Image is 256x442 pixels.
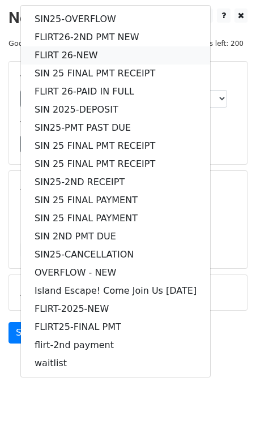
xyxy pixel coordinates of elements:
a: SIN 25 FINAL PMT RECEIPT [21,65,210,83]
a: flirt-2nd payment [21,336,210,354]
a: SIN25-2ND RECEIPT [21,173,210,191]
h2: New Campaign [8,8,248,28]
a: SIN 25 FINAL PAYMENT [21,209,210,228]
a: SIN 25 FINAL PMT RECEIPT [21,137,210,155]
a: Send [8,322,46,344]
a: FLIRT 26-NEW [21,46,210,65]
iframe: Chat Widget [199,388,256,442]
a: SIN 2025-DEPOSIT [21,101,210,119]
a: SIN 25 FINAL PAYMENT [21,191,210,209]
a: SIN 2ND PMT DUE [21,228,210,246]
small: Google Sheet: [8,39,100,48]
a: FLIRT26-2ND PMT NEW [21,28,210,46]
a: OVERFLOW - NEW [21,264,210,282]
a: SIN25-PMT PAST DUE [21,119,210,137]
a: SIN25-OVERFLOW [21,10,210,28]
a: SIN 25 FINAL PMT RECEIPT [21,155,210,173]
a: FLIRT-2025-NEW [21,300,210,318]
a: waitlist [21,354,210,372]
a: FLIRT25-FINAL PMT [21,318,210,336]
a: Island Escape! Come Join Us [DATE] [21,282,210,300]
a: SIN25-CANCELLATION [21,246,210,264]
a: FLIRT 26-PAID IN FULL [21,83,210,101]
